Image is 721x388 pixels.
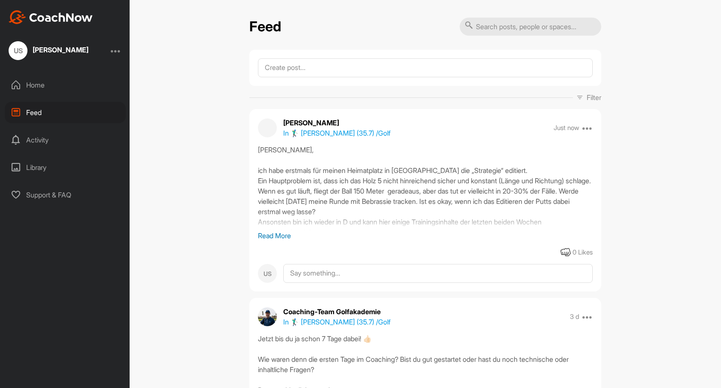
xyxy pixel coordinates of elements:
[460,18,601,36] input: Search posts, people or spaces...
[283,128,391,138] p: In 🏌‍♂ [PERSON_NAME] (35.7) / Golf
[5,102,126,123] div: Feed
[5,74,126,96] div: Home
[587,92,601,103] p: Filter
[5,184,126,206] div: Support & FAQ
[33,46,88,53] div: [PERSON_NAME]
[283,317,391,327] p: In 🏌‍♂ [PERSON_NAME] (35.7) / Golf
[573,248,593,258] div: 0 Likes
[258,264,277,283] div: US
[9,41,27,60] div: US
[283,306,391,317] p: Coaching-Team Golfakademie
[692,359,712,379] iframe: Intercom live chat
[5,157,126,178] div: Library
[258,145,593,230] div: [PERSON_NAME], ich habe erstmals für meinen Heimatplatz in [GEOGRAPHIC_DATA] die „Strategie“ edit...
[283,118,391,128] p: [PERSON_NAME]
[554,124,579,132] p: Just now
[5,129,126,151] div: Activity
[9,10,93,24] img: CoachNow
[258,230,593,241] p: Read More
[570,312,579,321] p: 3 d
[258,307,277,326] img: avatar
[249,18,281,35] h2: Feed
